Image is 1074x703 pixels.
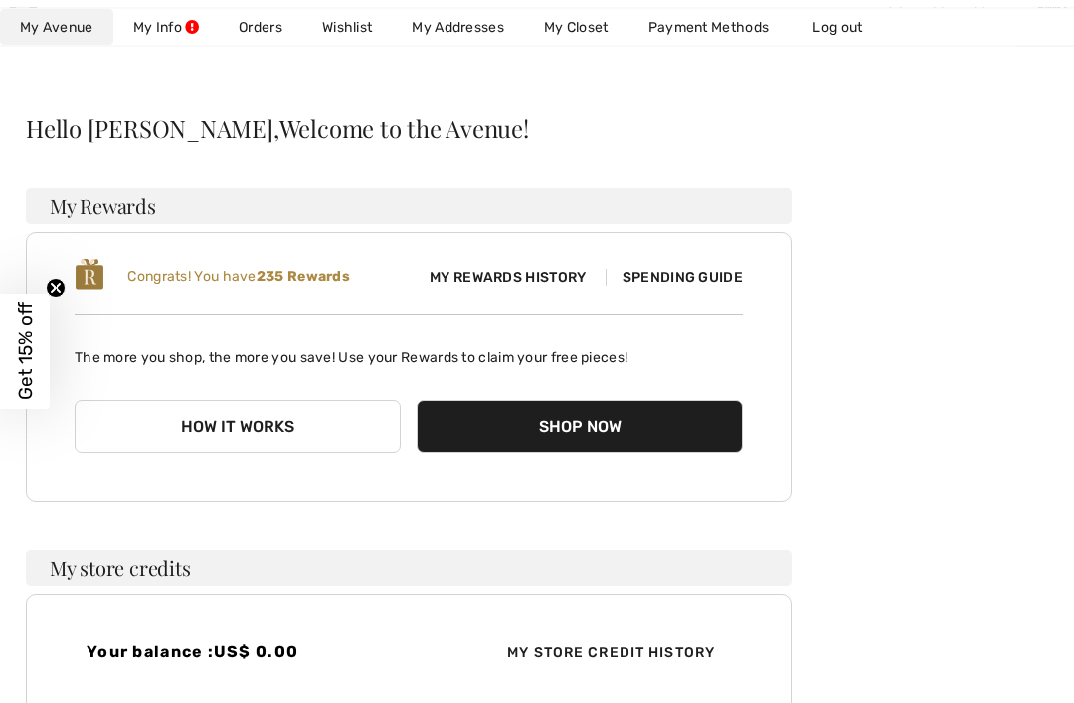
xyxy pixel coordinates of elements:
[257,269,350,286] b: 235 Rewards
[279,117,529,141] span: Welcome to the Avenue!
[20,17,93,38] span: My Avenue
[26,551,792,587] h3: My store credits
[75,332,743,369] p: The more you shop, the more you save! Use your Rewards to claim your free pieces!
[606,270,743,287] span: Spending Guide
[414,268,602,289] span: My Rewards History
[302,9,392,46] a: Wishlist
[491,643,731,664] span: My Store Credit History
[417,401,743,454] button: Shop Now
[26,189,792,225] h3: My Rewards
[628,9,790,46] a: Payment Methods
[46,278,66,298] button: Close teaser
[87,643,397,662] h4: Your balance :
[524,9,628,46] a: My Closet
[214,643,298,662] span: US$ 0.00
[75,401,401,454] button: How it works
[14,303,37,401] span: Get 15% off
[392,9,524,46] a: My Addresses
[75,258,104,293] img: loyalty_logo_r.svg
[26,117,792,141] div: Hello [PERSON_NAME],
[793,9,902,46] a: Log out
[219,9,302,46] a: Orders
[113,9,219,46] a: My Info
[127,269,350,286] span: Congrats! You have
